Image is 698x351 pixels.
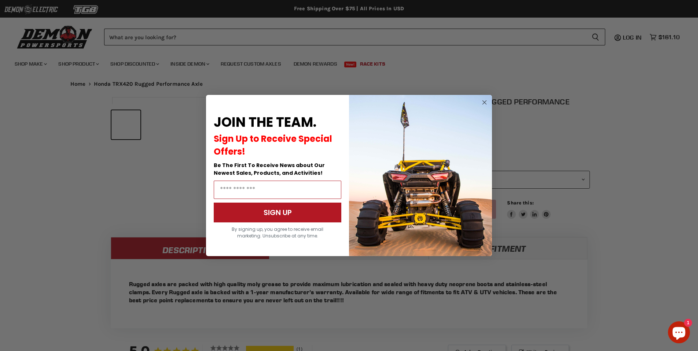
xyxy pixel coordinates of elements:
span: By signing up, you agree to receive email marketing. Unsubscribe at any time. [232,226,323,239]
inbox-online-store-chat: Shopify online store chat [666,321,692,345]
span: JOIN THE TEAM. [214,113,316,132]
img: a9095488-b6e7-41ba-879d-588abfab540b.jpeg [349,95,492,256]
span: Be The First To Receive News about Our Newest Sales, Products, and Activities! [214,162,325,177]
button: Close dialog [480,98,489,107]
span: Sign Up to Receive Special Offers! [214,133,332,158]
input: Email Address [214,181,341,199]
button: SIGN UP [214,203,341,222]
